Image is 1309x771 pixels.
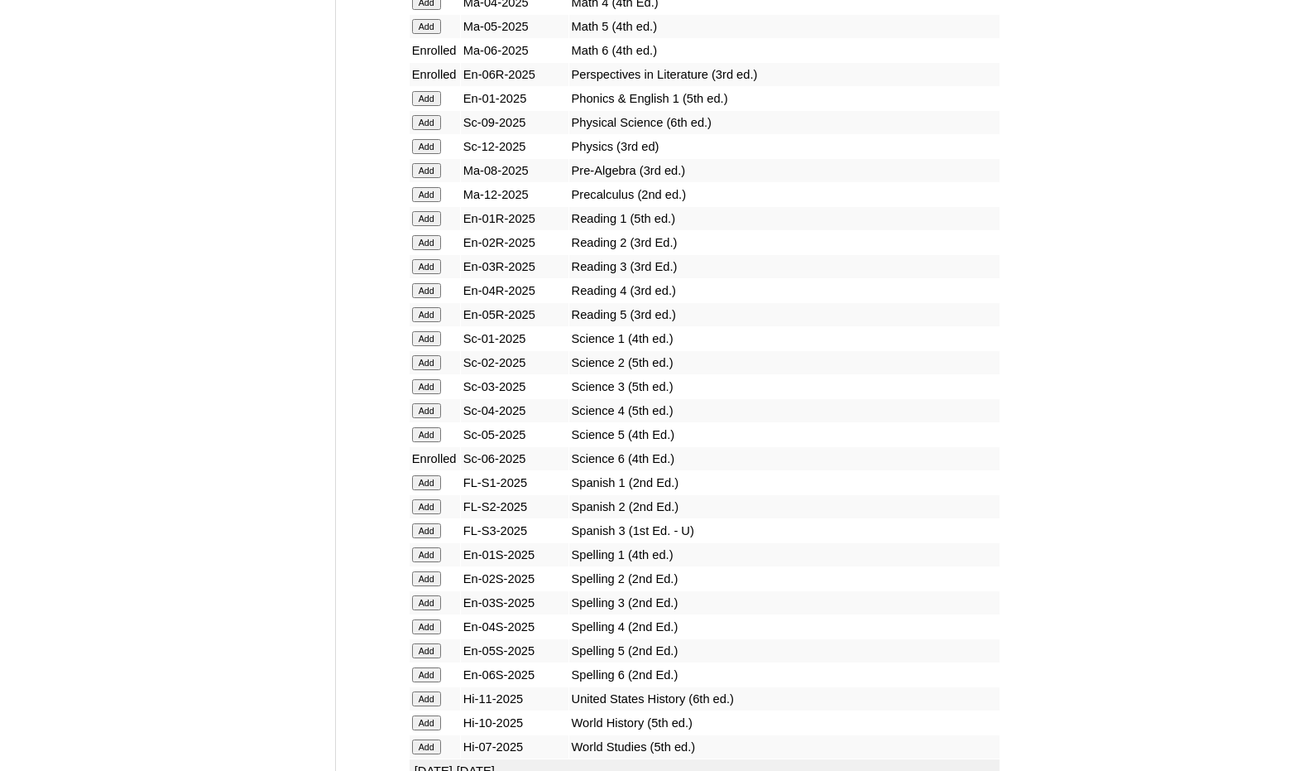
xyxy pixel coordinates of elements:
td: En-04R-2025 [461,279,568,302]
input: Add [412,139,441,154]
td: Pre-Algebra (3rd ed.) [569,159,1000,182]
td: World Studies (5th ed.) [569,735,1000,759]
td: Science 3 (5th ed.) [569,375,1000,398]
input: Add [412,643,441,658]
td: Sc-09-2025 [461,111,568,134]
td: Sc-05-2025 [461,423,568,446]
td: Sc-01-2025 [461,327,568,350]
input: Add [412,716,441,730]
td: Science 1 (4th ed.) [569,327,1000,350]
td: FL-S2-2025 [461,495,568,518]
td: Spelling 2 (2nd Ed.) [569,567,1000,590]
td: Enrolled [410,447,460,470]
td: Physical Science (6th ed.) [569,111,1000,134]
td: Precalculus (2nd ed.) [569,183,1000,206]
td: En-04S-2025 [461,615,568,638]
td: En-01-2025 [461,87,568,110]
td: Reading 1 (5th ed.) [569,207,1000,230]
input: Add [412,667,441,682]
td: Ma-05-2025 [461,15,568,38]
td: Science 5 (4th Ed.) [569,423,1000,446]
input: Add [412,547,441,562]
td: Physics (3rd ed) [569,135,1000,158]
input: Add [412,427,441,442]
td: Spelling 6 (2nd Ed.) [569,663,1000,687]
td: Enrolled [410,39,460,62]
td: Hi-10-2025 [461,711,568,735]
td: Spelling 3 (2nd Ed.) [569,591,1000,614]
td: Ma-08-2025 [461,159,568,182]
td: Perspectives in Literature (3rd ed.) [569,63,1000,86]
td: En-01R-2025 [461,207,568,230]
td: Math 5 (4th ed.) [569,15,1000,38]
input: Add [412,740,441,754]
input: Add [412,403,441,418]
input: Add [412,187,441,202]
td: En-03S-2025 [461,591,568,614]
td: Sc-12-2025 [461,135,568,158]
td: Science 2 (5th ed.) [569,351,1000,374]
input: Add [412,307,441,322]
td: En-06R-2025 [461,63,568,86]
input: Add [412,355,441,370]
input: Add [412,379,441,394]
input: Add [412,475,441,490]
td: Math 6 (4th ed.) [569,39,1000,62]
td: Reading 5 (3rd ed.) [569,303,1000,326]
td: Sc-04-2025 [461,399,568,422]
td: Reading 4 (3rd ed.) [569,279,1000,302]
td: Reading 2 (3rd Ed.) [569,231,1000,254]
td: Ma-06-2025 [461,39,568,62]
input: Add [412,331,441,346]
input: Add [412,211,441,226]
input: Add [412,691,441,706]
td: Ma-12-2025 [461,183,568,206]
td: Sc-02-2025 [461,351,568,374]
td: En-05S-2025 [461,639,568,663]
td: Spelling 4 (2nd Ed.) [569,615,1000,638]
td: FL-S1-2025 [461,471,568,494]
td: Sc-06-2025 [461,447,568,470]
input: Add [412,523,441,538]
td: En-06S-2025 [461,663,568,687]
input: Add [412,235,441,250]
td: En-03R-2025 [461,255,568,278]
td: En-02R-2025 [461,231,568,254]
input: Add [412,499,441,514]
td: Spanish 3 (1st Ed. - U) [569,519,1000,542]
td: Reading 3 (3rd Ed.) [569,255,1000,278]
td: United States History (6th ed.) [569,687,1000,711]
td: Spelling 1 (4th ed.) [569,543,1000,566]
td: Spanish 2 (2nd Ed.) [569,495,1000,518]
input: Add [412,115,441,130]
td: En-01S-2025 [461,543,568,566]
input: Add [412,19,441,34]
td: En-05R-2025 [461,303,568,326]
input: Add [412,259,441,274]
input: Add [412,283,441,298]
input: Add [412,571,441,586]
td: Hi-07-2025 [461,735,568,759]
td: Spanish 1 (2nd Ed.) [569,471,1000,494]
input: Add [412,163,441,178]
td: World History (5th ed.) [569,711,1000,735]
td: Science 4 (5th ed.) [569,399,1000,422]
td: Hi-11-2025 [461,687,568,711]
input: Add [412,619,441,634]
input: Add [412,595,441,610]
td: En-02S-2025 [461,567,568,590]
td: FL-S3-2025 [461,519,568,542]
td: Spelling 5 (2nd Ed.) [569,639,1000,663]
input: Add [412,91,441,106]
td: Sc-03-2025 [461,375,568,398]
td: Science 6 (4th Ed.) [569,447,1000,470]
td: Phonics & English 1 (5th ed.) [569,87,1000,110]
td: Enrolled [410,63,460,86]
